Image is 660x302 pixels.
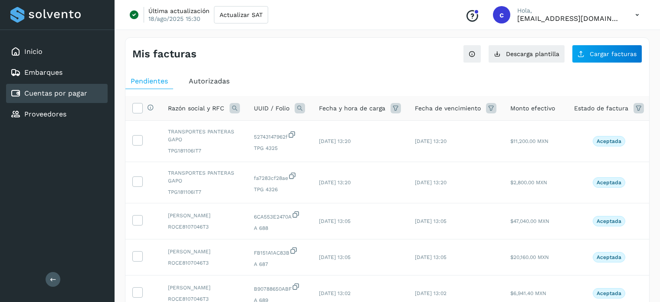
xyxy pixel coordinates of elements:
span: A 688 [254,224,305,232]
span: UUID / Folio [254,104,289,113]
div: Embarques [6,63,108,82]
span: Fecha y hora de carga [319,104,385,113]
p: Aceptada [597,254,621,260]
span: 6CA553E2470A [254,210,305,221]
span: [PERSON_NAME] [168,284,240,292]
span: $6,941.40 MXN [510,290,546,296]
button: Cargar facturas [572,45,642,63]
p: Aceptada [597,290,621,296]
span: Pendientes [131,77,168,85]
button: Actualizar SAT [214,6,268,23]
span: Descarga plantilla [506,51,559,57]
span: FB151A1AC83B [254,246,305,257]
p: Aceptada [597,138,621,144]
span: TPG 4325 [254,144,305,152]
span: [PERSON_NAME] [168,248,240,256]
span: $2,800.00 MXN [510,179,547,186]
span: TPG181106IT7 [168,147,240,155]
h4: Mis facturas [132,48,197,60]
a: Embarques [24,68,62,76]
span: [DATE] 13:20 [319,138,351,144]
span: Cargar facturas [590,51,637,57]
span: [DATE] 13:20 [415,138,447,144]
p: 18/ago/2025 15:30 [148,15,200,23]
span: Actualizar SAT [220,12,263,18]
span: Fecha de vencimiento [415,104,481,113]
span: [DATE] 13:20 [415,179,447,186]
span: TRANSPORTES PANTERAS GAPO [168,169,240,185]
p: Aceptada [597,218,621,224]
span: $20,160.00 MXN [510,254,549,260]
span: [DATE] 13:05 [415,218,447,224]
span: [PERSON_NAME] [168,212,240,219]
a: Proveedores [24,110,66,118]
button: Descarga plantilla [488,45,565,63]
div: Proveedores [6,105,108,124]
span: [DATE] 13:05 [415,254,447,260]
p: cxp1@53cargo.com [517,14,621,23]
span: [DATE] 13:02 [319,290,351,296]
span: 52743147962f [254,130,305,141]
span: $47,040.00 MXN [510,218,549,224]
span: [DATE] 13:05 [319,218,351,224]
span: ROCE8107046T3 [168,259,240,267]
span: Razón social y RFC [168,104,224,113]
span: $11,200.00 MXN [510,138,548,144]
span: TRANSPORTES PANTERAS GAPO [168,128,240,143]
span: [DATE] 13:05 [319,254,351,260]
span: TPG181106IT7 [168,188,240,196]
span: ROCE8107046T3 [168,223,240,231]
div: Inicio [6,42,108,61]
span: B90788650ABF [254,282,305,293]
span: Autorizadas [189,77,230,85]
p: Aceptada [597,179,621,186]
a: Cuentas por pagar [24,89,87,97]
span: [DATE] 13:20 [319,179,351,186]
div: Cuentas por pagar [6,84,108,103]
span: fa7283cf28ae [254,172,305,182]
span: [DATE] 13:02 [415,290,447,296]
a: Inicio [24,47,43,56]
span: Monto efectivo [510,104,555,113]
p: Hola, [517,7,621,14]
p: Última actualización [148,7,210,15]
span: A 687 [254,260,305,268]
span: TPG 4326 [254,186,305,193]
span: Estado de factura [574,104,628,113]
